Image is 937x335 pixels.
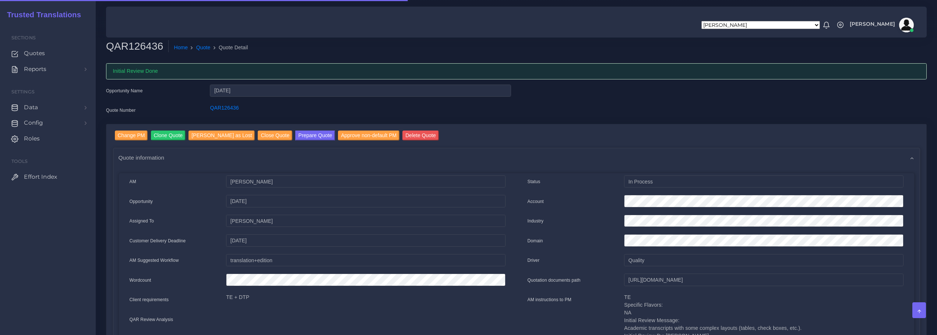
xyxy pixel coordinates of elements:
[528,277,581,284] label: Quotation documents path
[210,105,239,111] a: QAR126436
[528,218,544,224] label: Industry
[130,198,153,205] label: Opportunity
[130,257,179,264] label: AM Suggested Workflow
[24,49,45,57] span: Quotes
[226,215,505,227] input: pm
[196,44,211,51] a: Quote
[6,131,90,146] a: Roles
[115,131,148,140] input: Change PM
[528,257,540,264] label: Driver
[106,107,135,114] label: Quote Number
[24,103,38,111] span: Data
[106,88,143,94] label: Opportunity Name
[106,40,169,53] h2: QAR126436
[11,35,36,40] span: Sections
[119,153,165,162] span: Quote information
[113,148,920,167] div: Quote information
[528,238,543,244] label: Domain
[24,65,46,73] span: Reports
[295,131,335,140] button: Prepare Quote
[402,131,439,140] input: Delete Quote
[24,119,43,127] span: Config
[11,158,28,164] span: Tools
[130,316,173,323] label: QAR Review Analysis
[258,131,292,140] input: Close Quote
[130,178,136,185] label: AM
[11,89,35,95] span: Settings
[189,131,255,140] input: [PERSON_NAME] as Lost
[6,115,90,131] a: Config
[528,198,544,205] label: Account
[2,9,81,21] a: Trusted Translations
[528,178,540,185] label: Status
[211,44,248,51] li: Quote Detail
[130,218,154,224] label: Assigned To
[6,100,90,115] a: Data
[850,21,895,26] span: [PERSON_NAME]
[6,61,90,77] a: Reports
[899,18,914,32] img: avatar
[106,63,927,79] div: Initial Review Done
[130,296,169,303] label: Client requirements
[6,169,90,185] a: Effort Index
[846,18,916,32] a: [PERSON_NAME]avatar
[528,296,572,303] label: AM instructions to PM
[174,44,188,51] a: Home
[151,131,186,140] input: Clone Quote
[2,10,81,19] h2: Trusted Translations
[295,131,335,142] a: Prepare Quote
[6,46,90,61] a: Quotes
[130,277,151,284] label: Wordcount
[338,131,399,140] input: Approve non-default PM
[130,238,186,244] label: Customer Delivery Deadline
[24,135,40,143] span: Roles
[226,293,505,301] p: TE + DTP
[24,173,57,181] span: Effort Index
